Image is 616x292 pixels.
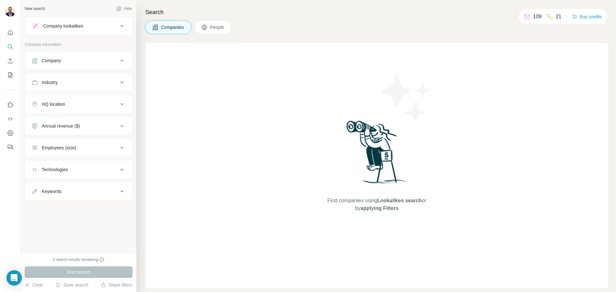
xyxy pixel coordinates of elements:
[25,140,132,155] button: Employees (size)
[25,118,132,134] button: Annual revenue ($)
[6,270,22,286] div: Open Intercom Messenger
[5,69,15,81] button: My lists
[25,96,132,112] button: HQ location
[112,4,136,13] button: Hide
[5,6,15,17] img: Avatar
[101,282,133,288] button: Share filters
[5,127,15,139] button: Dashboard
[25,6,45,12] div: New search
[25,162,132,177] button: Technologies
[5,141,15,153] button: Feedback
[42,57,61,64] div: Company
[25,184,132,199] button: Keywords
[344,119,410,190] img: Surfe Illustration - Woman searching with binoculars
[43,23,83,29] div: Company lookalikes
[5,27,15,38] button: Quick start
[42,188,61,195] div: Keywords
[533,13,542,21] p: 109
[25,53,132,68] button: Company
[5,113,15,125] button: Use Surfe API
[361,205,398,211] span: applying Filters
[42,145,76,151] div: Employees (size)
[56,282,88,288] button: Save search
[25,282,43,288] button: Clear
[25,75,132,90] button: Industry
[42,123,80,129] div: Annual revenue ($)
[5,99,15,111] button: Use Surfe on LinkedIn
[53,257,105,263] div: 0 search results remaining
[25,42,133,47] p: Company information
[210,24,225,30] span: People
[5,41,15,53] button: Search
[5,55,15,67] button: Enrich CSV
[161,24,184,30] span: Companies
[42,79,58,86] div: Industry
[377,69,435,126] img: Surfe Illustration - Stars
[25,18,132,34] button: Company lookalikes
[42,166,68,173] div: Technologies
[377,198,422,203] span: Lookalikes search
[42,101,65,107] div: HQ location
[145,8,608,17] h4: Search
[572,12,602,21] button: Buy credits
[325,197,428,212] span: Find companies using or by
[556,13,561,21] p: 21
